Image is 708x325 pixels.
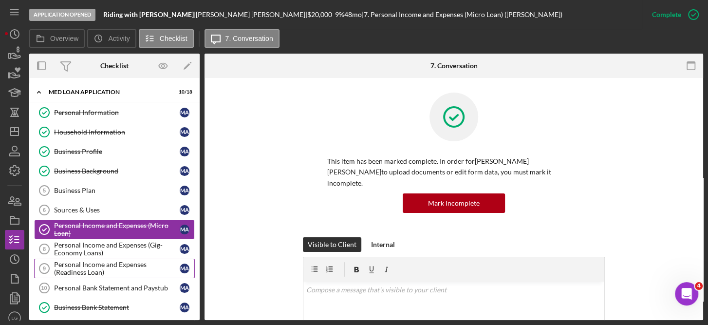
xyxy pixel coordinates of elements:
[327,156,580,189] p: This item has been marked complete. In order for [PERSON_NAME] [PERSON_NAME] to upload documents ...
[180,225,189,234] div: M A
[34,298,195,317] a: Business Bank StatementMA
[54,284,180,292] div: Personal Bank Statement and Paystub
[196,11,307,19] div: [PERSON_NAME] [PERSON_NAME] |
[695,282,703,290] span: 4
[428,193,480,213] div: Mark Incomplete
[34,259,195,278] a: 9Personal Income and Expenses (Readiness Loan)MA
[175,89,192,95] div: 10 / 18
[54,148,180,155] div: Business Profile
[34,278,195,298] a: 10Personal Bank Statement and PaystubMA
[180,303,189,312] div: M A
[103,11,196,19] div: |
[49,89,168,95] div: MED Loan Application
[103,10,194,19] b: Riding with [PERSON_NAME]
[43,207,46,213] tspan: 6
[362,11,562,19] div: | 7. Personal Income and Expenses (Micro Loan) ([PERSON_NAME])
[308,237,356,252] div: Visible to Client
[34,239,195,259] a: 8Personal Income and Expenses (Gig-Economy Loans)MA
[108,35,130,42] label: Activity
[87,29,136,48] button: Activity
[54,128,180,136] div: Household Information
[652,5,681,24] div: Complete
[139,29,194,48] button: Checklist
[34,200,195,220] a: 6Sources & UsesMA
[12,315,18,321] text: LG
[54,241,180,257] div: Personal Income and Expenses (Gig-Economy Loans)
[642,5,703,24] button: Complete
[307,10,332,19] span: $20,000
[29,29,85,48] button: Overview
[54,206,180,214] div: Sources & Uses
[430,62,477,70] div: 7. Conversation
[371,237,395,252] div: Internal
[43,246,46,252] tspan: 8
[54,222,180,237] div: Personal Income and Expenses (Micro Loan)
[180,186,189,195] div: M A
[34,181,195,200] a: 5Business PlanMA
[180,108,189,117] div: M A
[225,35,273,42] label: 7. Conversation
[43,266,46,271] tspan: 9
[29,9,95,21] div: Application Opened
[675,282,698,306] iframe: Intercom live chat
[180,244,189,254] div: M A
[160,35,187,42] label: Checklist
[205,29,279,48] button: 7. Conversation
[34,103,195,122] a: Personal InformationMA
[180,283,189,293] div: M A
[344,11,362,19] div: 48 mo
[180,127,189,137] div: M A
[54,187,180,194] div: Business Plan
[54,261,180,276] div: Personal Income and Expenses (Readiness Loan)
[54,167,180,175] div: Business Background
[34,161,195,181] a: Business BackgroundMA
[43,188,46,193] tspan: 5
[366,237,400,252] button: Internal
[50,35,78,42] label: Overview
[180,147,189,156] div: M A
[180,264,189,273] div: M A
[335,11,344,19] div: 9 %
[34,122,195,142] a: Household InformationMA
[100,62,129,70] div: Checklist
[34,142,195,161] a: Business ProfileMA
[303,237,361,252] button: Visible to Client
[403,193,505,213] button: Mark Incomplete
[34,220,195,239] a: Personal Income and Expenses (Micro Loan)MA
[41,285,47,291] tspan: 10
[180,166,189,176] div: M A
[54,304,180,311] div: Business Bank Statement
[180,205,189,215] div: M A
[54,109,180,116] div: Personal Information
